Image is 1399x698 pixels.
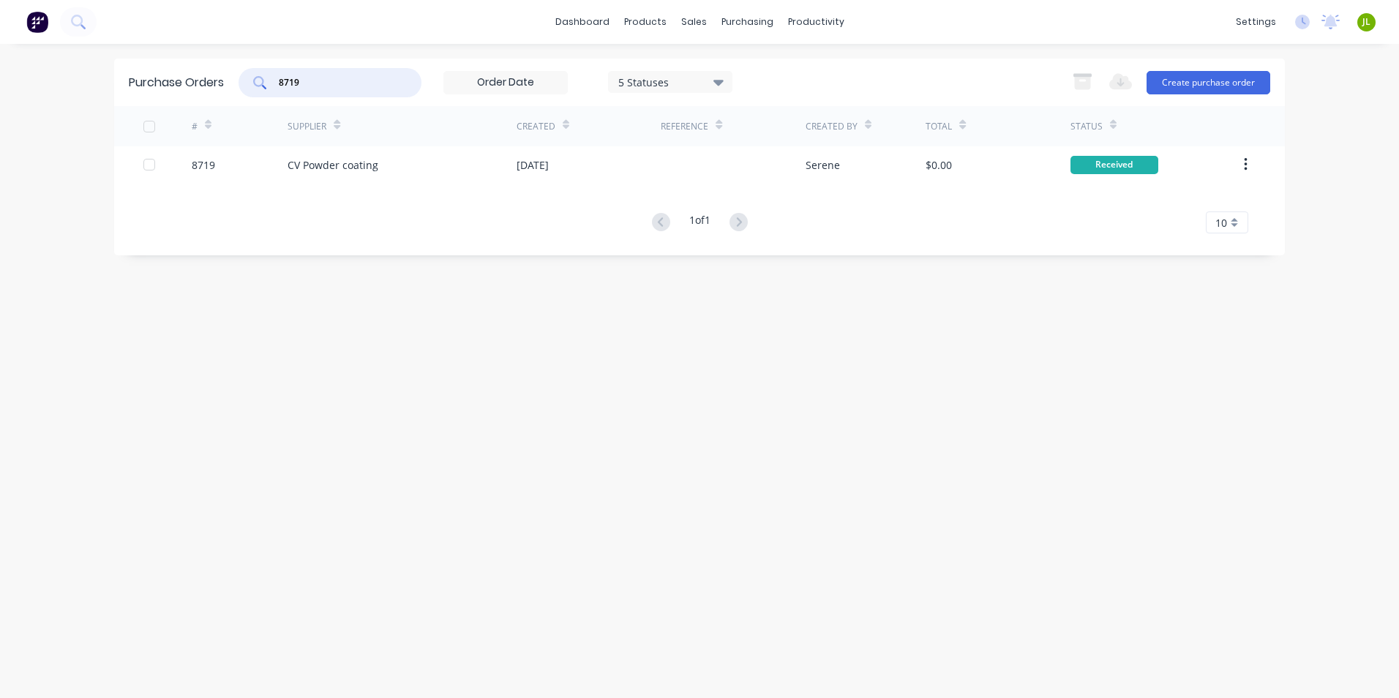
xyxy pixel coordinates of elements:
div: Reference [661,120,708,133]
div: Status [1070,120,1103,133]
div: Supplier [288,120,326,133]
div: [DATE] [517,157,549,173]
input: Order Date [444,72,567,94]
img: Factory [26,11,48,33]
div: Received [1070,156,1158,174]
div: productivity [781,11,852,33]
div: Purchase Orders [129,74,224,91]
span: 10 [1215,215,1227,230]
div: products [617,11,674,33]
div: Created By [806,120,858,133]
a: dashboard [548,11,617,33]
div: purchasing [714,11,781,33]
div: sales [674,11,714,33]
div: 5 Statuses [618,74,723,89]
div: Serene [806,157,840,173]
input: Search purchase orders... [277,75,399,90]
div: # [192,120,198,133]
div: 1 of 1 [689,212,710,233]
div: $0.00 [926,157,952,173]
div: Created [517,120,555,133]
div: Total [926,120,952,133]
span: JL [1362,15,1370,29]
div: settings [1229,11,1283,33]
div: 8719 [192,157,215,173]
div: CV Powder coating [288,157,378,173]
button: Create purchase order [1147,71,1270,94]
